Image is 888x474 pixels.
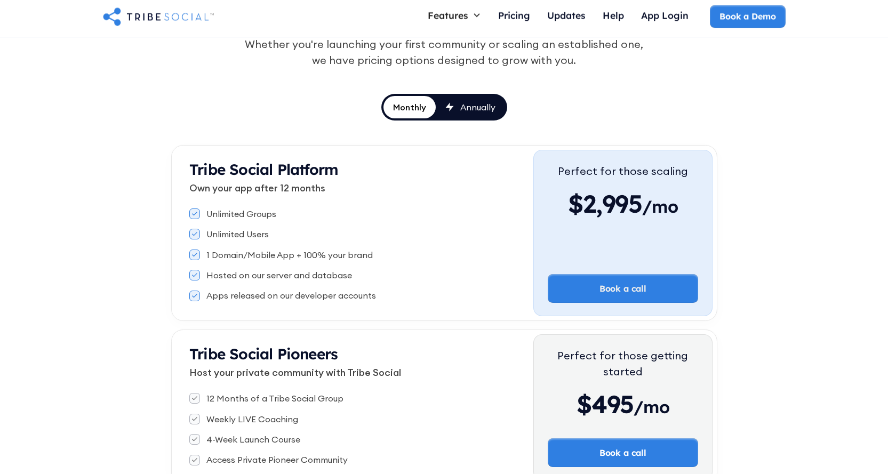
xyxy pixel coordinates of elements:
div: Features [428,9,468,21]
a: home [103,6,214,27]
p: Own your app after 12 months [189,181,533,195]
div: Weekly LIVE Coaching [206,413,298,425]
div: Updates [547,9,586,21]
a: Book a Demo [710,5,785,28]
span: /mo [634,396,669,423]
a: Book a call [548,438,698,467]
a: Book a call [548,274,698,303]
p: Host your private community with Tribe Social [189,365,533,380]
div: Help [603,9,624,21]
strong: Tribe Social Platform [189,160,338,179]
div: 4-Week Launch Course [206,433,300,445]
div: Pricing [498,9,530,21]
div: Monthly [393,101,426,113]
span: /mo [642,196,678,222]
div: $495 [548,388,698,420]
a: App Login [633,5,697,28]
div: App Login [641,9,689,21]
div: Apps released on our developer accounts [206,290,376,301]
div: Unlimited Groups [206,208,276,220]
div: Features [419,5,490,25]
div: Perfect for those scaling [558,163,688,179]
a: Pricing [490,5,539,28]
div: 12 Months of a Tribe Social Group [206,392,343,404]
div: Hosted on our server and database [206,269,352,281]
div: 1 Domain/Mobile App + 100% your brand [206,249,373,261]
div: Annually [460,101,495,113]
div: $2,995 [558,188,688,220]
div: Whether you're launching your first community or scaling an established one, we have pricing opti... [239,36,649,68]
div: Perfect for those getting started [548,348,698,380]
div: Unlimited Users [206,228,269,240]
a: Help [594,5,633,28]
strong: Tribe Social Pioneers [189,344,338,363]
a: Updates [539,5,594,28]
div: Access Private Pioneer Community [206,454,348,465]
